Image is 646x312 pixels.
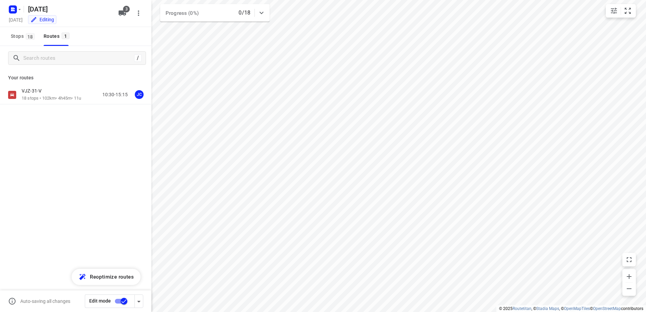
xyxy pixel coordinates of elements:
[61,32,70,39] span: 1
[135,297,143,305] div: Driver app settings
[25,4,113,15] h5: [DATE]
[8,74,143,81] p: Your routes
[593,306,621,311] a: OpenStreetMap
[23,53,134,63] input: Search routes
[166,10,199,16] span: Progress (0%)
[564,306,590,311] a: OpenMapTiles
[123,6,130,12] span: 3
[20,298,70,304] p: Auto-saving all changes
[72,269,141,285] button: Reoptimize routes
[116,6,129,20] button: 3
[30,16,54,23] div: You are currently in edit mode.
[102,91,128,98] p: 10:30-15:15
[239,9,250,17] p: 0/18
[89,298,111,304] span: Edit mode
[160,4,270,22] div: Progress (0%)0/18
[22,95,81,102] p: 18 stops • 102km • 4h45m • 11u
[6,16,25,24] h5: Project date
[513,306,531,311] a: Routetitan
[135,90,144,99] div: JC
[22,88,46,94] p: VJZ-31-V
[44,32,72,41] div: Routes
[621,4,635,18] button: Fit zoom
[132,88,146,101] button: JC
[607,4,621,18] button: Map settings
[90,272,134,281] span: Reoptimize routes
[26,33,35,40] span: 18
[11,32,37,41] span: Stops
[499,306,643,311] li: © 2025 , © , © © contributors
[132,6,145,20] button: More
[606,4,636,18] div: small contained button group
[536,306,559,311] a: Stadia Maps
[134,54,142,62] div: /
